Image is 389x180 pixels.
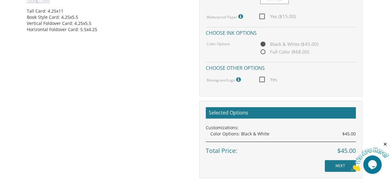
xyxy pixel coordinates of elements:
[27,3,190,33] div: Tall Card: 4.25x11 Book Style Card: 4.25x5.5 Vertical Foldover Card: 4.25x5.5 Horizontal Foldover...
[210,131,356,137] div: Color Options: Black & White
[206,107,356,119] h2: Selected Options
[351,142,389,171] iframe: chat widget
[259,76,277,83] span: Yes
[325,160,356,172] input: NEXT
[206,62,356,73] h4: Choose other options
[206,142,356,155] div: Total Price:
[259,48,309,56] span: Full Color ($68.00)
[337,146,356,155] span: $45.00
[207,13,244,21] label: Waterproof Paper
[259,40,318,48] span: Black & White ($45.00)
[207,76,242,84] label: Monogram/Logo
[259,13,296,20] span: Yes ($15.00)
[206,125,356,131] div: Customizations:
[206,27,356,38] h4: Choose ink options
[207,41,230,46] label: Color Options
[342,131,356,137] span: $45.00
